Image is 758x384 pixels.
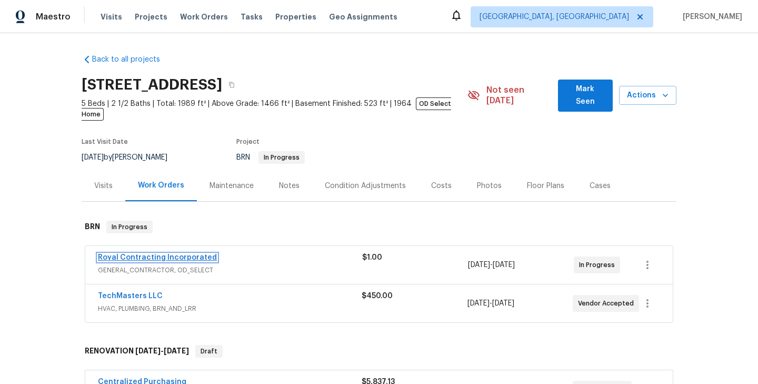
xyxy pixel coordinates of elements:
span: [DATE] [135,347,161,355]
span: Project [236,139,260,145]
span: Visits [101,12,122,22]
button: Copy Address [222,75,241,94]
span: In Progress [107,222,152,232]
div: Work Orders [138,180,184,191]
div: Cases [590,181,611,191]
div: by [PERSON_NAME] [82,151,180,164]
span: Draft [196,346,222,357]
span: BRN [236,154,305,161]
span: [DATE] [467,300,490,307]
div: Photos [477,181,502,191]
div: Costs [431,181,452,191]
span: OD Select Home [82,97,451,121]
span: [PERSON_NAME] [679,12,742,22]
span: In Progress [579,260,619,270]
span: HVAC, PLUMBING, BRN_AND_LRR [98,303,362,314]
span: 5 Beds | 2 1/2 Baths | Total: 1989 ft² | Above Grade: 1466 ft² | Basement Finished: 523 ft² | 1964 [82,99,467,120]
span: GENERAL_CONTRACTOR, OD_SELECT [98,265,362,275]
span: Tasks [241,13,263,21]
span: $1.00 [362,254,382,261]
span: Work Orders [180,12,228,22]
div: Floor Plans [527,181,564,191]
h2: [STREET_ADDRESS] [82,80,222,90]
span: [GEOGRAPHIC_DATA], [GEOGRAPHIC_DATA] [480,12,629,22]
span: Properties [275,12,316,22]
div: Visits [94,181,113,191]
span: Geo Assignments [329,12,397,22]
a: Royal Contracting Incorporated [98,254,217,261]
div: Maintenance [210,181,254,191]
span: Mark Seen [566,83,604,109]
span: Vendor Accepted [578,298,638,309]
span: [DATE] [164,347,189,355]
span: - [467,298,514,309]
span: - [468,260,515,270]
a: TechMasters LLC [98,292,163,300]
span: Last Visit Date [82,139,128,145]
span: [DATE] [493,261,515,269]
span: [DATE] [82,154,104,161]
div: Condition Adjustments [325,181,406,191]
button: Mark Seen [558,80,613,112]
span: Not seen [DATE] [486,85,552,106]
button: Actions [619,86,676,105]
span: [DATE] [492,300,514,307]
div: BRN In Progress [82,210,676,244]
div: RENOVATION [DATE]-[DATE]Draft [82,334,676,368]
h6: RENOVATION [85,345,189,358]
span: - [135,347,189,355]
h6: BRN [85,221,100,233]
span: Actions [627,89,668,102]
span: $450.00 [362,292,393,300]
span: [DATE] [468,261,490,269]
span: Projects [135,12,167,22]
div: Notes [279,181,300,191]
span: Maestro [36,12,71,22]
a: Back to all projects [82,54,183,65]
span: In Progress [260,154,304,161]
